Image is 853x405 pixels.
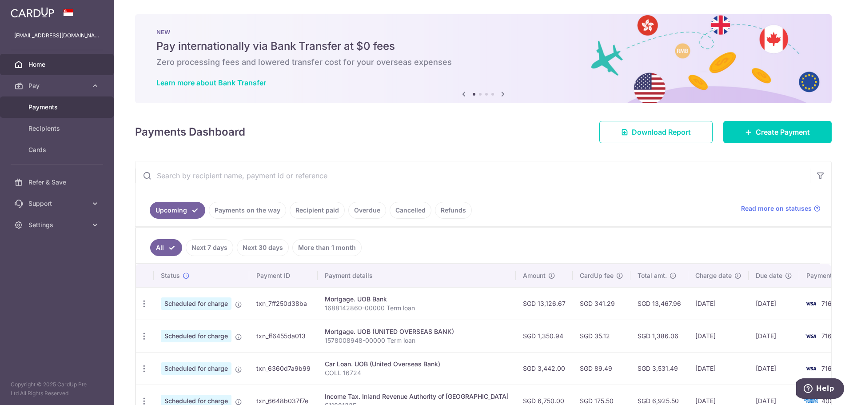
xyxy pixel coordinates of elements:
[630,352,688,385] td: SGD 3,531.49
[249,352,318,385] td: txn_6360d7a9b99
[135,14,832,103] img: Bank transfer banner
[11,7,54,18] img: CardUp
[28,124,87,133] span: Recipients
[28,103,87,112] span: Payments
[348,202,386,219] a: Overdue
[161,330,231,342] span: Scheduled for charge
[161,271,180,280] span: Status
[249,320,318,352] td: txn_ff6455da013
[325,336,509,345] p: 1578008948-00000 Term loan
[318,264,516,287] th: Payment details
[161,297,231,310] span: Scheduled for charge
[573,352,630,385] td: SGD 89.49
[638,271,667,280] span: Total amt.
[688,320,749,352] td: [DATE]
[630,320,688,352] td: SGD 1,386.06
[741,204,821,213] a: Read more on statuses
[390,202,431,219] a: Cancelled
[325,392,509,401] div: Income Tax. Inland Revenue Authority of [GEOGRAPHIC_DATA]
[28,221,87,229] span: Settings
[290,202,345,219] a: Recipient paid
[821,332,835,340] span: 7167
[161,362,231,375] span: Scheduled for charge
[156,78,266,87] a: Learn more about Bank Transfer
[749,287,799,320] td: [DATE]
[821,397,837,405] span: 4005
[150,202,205,219] a: Upcoming
[695,271,732,280] span: Charge date
[802,331,820,341] img: Bank Card
[20,6,38,14] span: Help
[136,161,810,190] input: Search by recipient name, payment id or reference
[325,295,509,304] div: Mortgage. UOB Bank
[28,60,87,69] span: Home
[209,202,286,219] a: Payments on the way
[237,239,289,256] a: Next 30 days
[573,287,630,320] td: SGD 341.29
[135,124,245,140] h4: Payments Dashboard
[28,81,87,90] span: Pay
[523,271,546,280] span: Amount
[516,287,573,320] td: SGD 13,126.67
[156,57,810,68] h6: Zero processing fees and lowered transfer cost for your overseas expenses
[156,28,810,36] p: NEW
[821,365,835,372] span: 7167
[796,378,844,401] iframe: Opens a widget where you can find more information
[749,320,799,352] td: [DATE]
[573,320,630,352] td: SGD 35.12
[741,204,812,213] span: Read more on statuses
[156,39,810,53] h5: Pay internationally via Bank Transfer at $0 fees
[325,304,509,313] p: 1688142860-00000 Term loan
[325,327,509,336] div: Mortgage. UOB (UNITED OVERSEAS BANK)
[821,300,835,307] span: 7167
[150,239,182,256] a: All
[756,271,782,280] span: Due date
[749,352,799,385] td: [DATE]
[802,298,820,309] img: Bank Card
[632,127,691,137] span: Download Report
[516,352,573,385] td: SGD 3,442.00
[28,178,87,187] span: Refer & Save
[688,287,749,320] td: [DATE]
[249,264,318,287] th: Payment ID
[630,287,688,320] td: SGD 13,467.96
[28,145,87,154] span: Cards
[756,127,810,137] span: Create Payment
[249,287,318,320] td: txn_7ff250d38ba
[580,271,614,280] span: CardUp fee
[516,320,573,352] td: SGD 1,350.94
[688,352,749,385] td: [DATE]
[802,363,820,374] img: Bank Card
[14,31,100,40] p: [EMAIL_ADDRESS][DOMAIN_NAME]
[292,239,362,256] a: More than 1 month
[325,360,509,369] div: Car Loan. UOB (United Overseas Bank)
[186,239,233,256] a: Next 7 days
[28,199,87,208] span: Support
[325,369,509,377] p: COLL 16724
[723,121,832,143] a: Create Payment
[435,202,472,219] a: Refunds
[599,121,713,143] a: Download Report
